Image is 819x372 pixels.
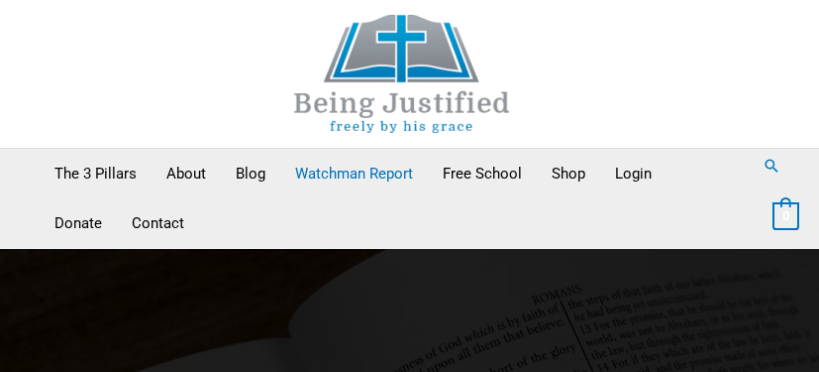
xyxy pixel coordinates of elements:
a: Search button [763,157,780,175]
a: Login [600,149,666,198]
a: Blog [221,149,280,198]
a: Contact [117,198,199,248]
a: About [152,149,221,198]
a: Donate [40,198,117,248]
a: The 3 Pillars [40,149,152,198]
a: View Shopping Cart, empty [772,206,799,224]
a: Free School [428,149,537,198]
a: Shop [537,149,600,198]
img: Being Justified [254,15,551,133]
nav: Primary Site Navigation [40,149,743,248]
a: Watchman Report [280,149,428,198]
span: 0 [782,208,789,223]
